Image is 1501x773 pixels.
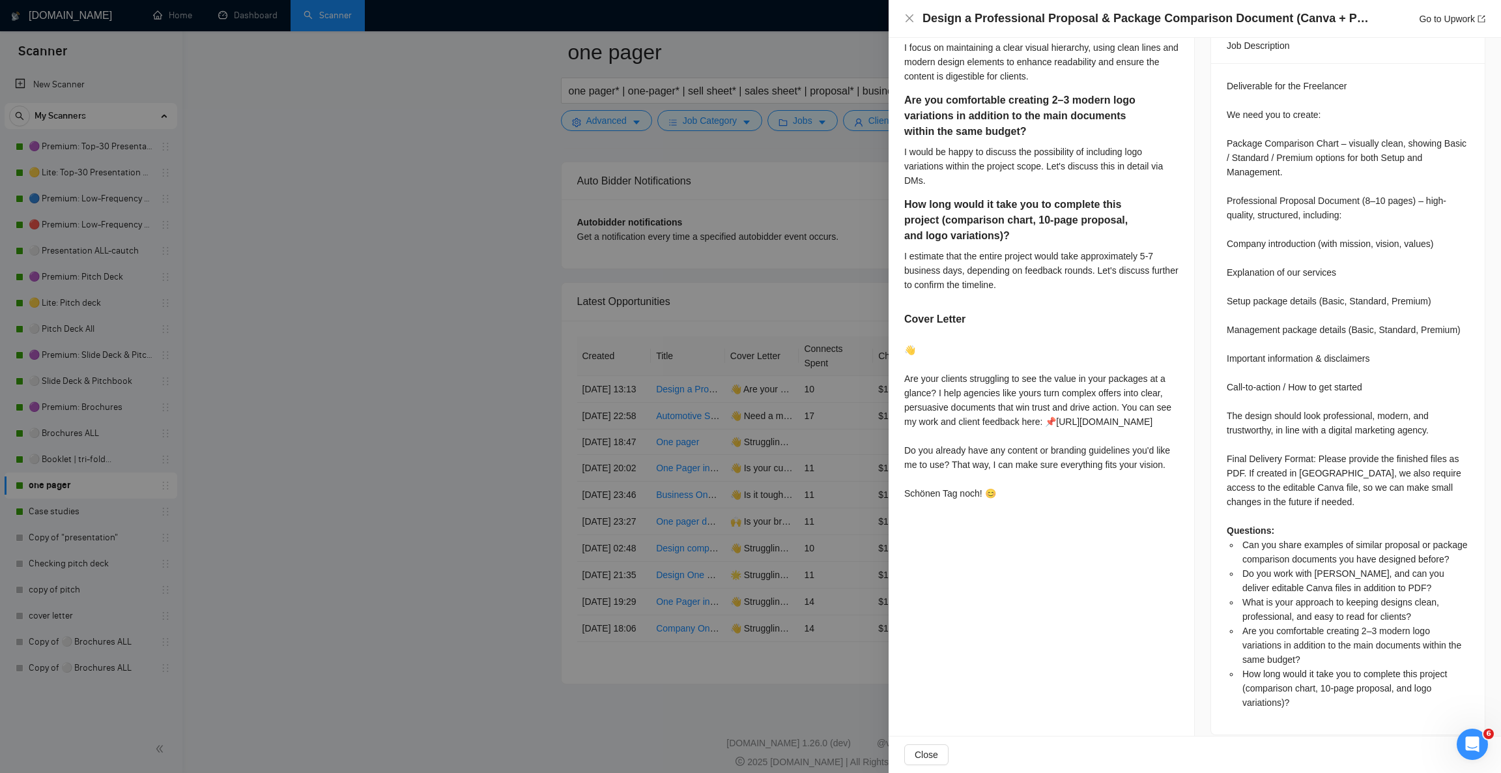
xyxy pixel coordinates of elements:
iframe: Intercom live chat [1457,729,1488,760]
div: 👋 Are your clients struggling to see the value in your packages at a glance? I help agencies like... [904,343,1179,501]
button: Close [904,744,949,765]
span: export [1478,15,1485,23]
span: Close [915,748,938,762]
h5: Are you comfortable creating 2–3 modern logo variations in addition to the main documents within ... [904,93,1137,139]
span: close [904,13,915,23]
span: How long would it take you to complete this project (comparison chart, 10-page proposal, and logo... [1242,669,1447,708]
h5: Cover Letter [904,312,965,327]
a: Go to Upworkexport [1419,14,1485,24]
span: Can you share examples of similar proposal or package comparison documents you have designed before? [1242,540,1468,564]
div: I focus on maintaining a clear visual hierarchy, using clean lines and modern design elements to ... [904,40,1179,83]
span: Do you work with [PERSON_NAME], and can you deliver editable Canva files in addition to PDF? [1242,568,1444,593]
button: Close [904,13,915,24]
div: Job Description [1227,28,1469,63]
span: 6 [1483,729,1494,739]
strong: Questions: [1227,525,1274,536]
div: I estimate that the entire project would take approximately 5-7 business days, depending on feedb... [904,249,1179,292]
span: What is your approach to keeping designs clean, professional, and easy to read for clients? [1242,597,1439,622]
div: Deliverable for the Freelancer We need you to create: Package Comparison Chart – visually clean, ... [1227,79,1469,710]
span: Are you comfortable creating 2–3 modern logo variations in addition to the main documents within ... [1242,626,1461,665]
h5: How long would it take you to complete this project (comparison chart, 10-page proposal, and logo... [904,197,1137,244]
div: I would be happy to discuss the possibility of including logo variations within the project scope... [904,145,1179,188]
h4: Design a Professional Proposal & Package Comparison Document (Canva + PDF) [922,10,1372,27]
